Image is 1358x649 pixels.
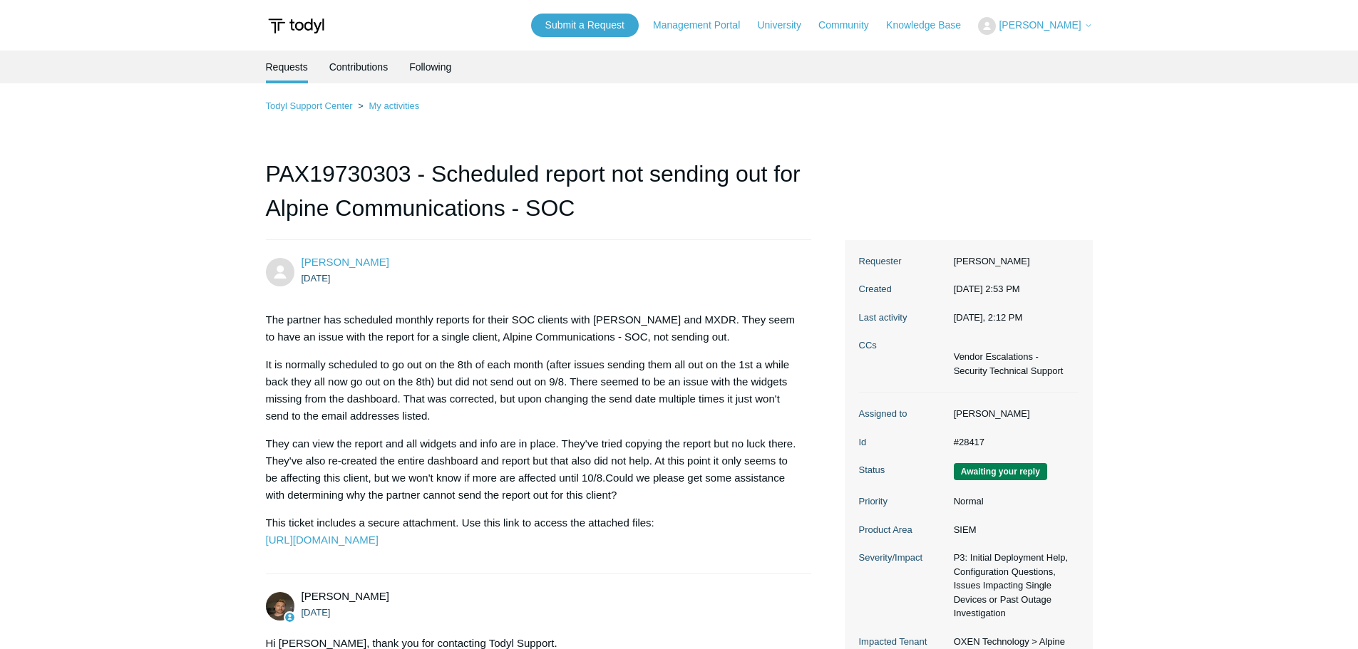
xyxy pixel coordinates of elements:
[999,19,1081,31] span: [PERSON_NAME]
[653,18,754,33] a: Management Portal
[409,51,451,83] a: Following
[266,534,379,546] a: [URL][DOMAIN_NAME]
[329,51,389,83] a: Contributions
[266,157,812,240] h1: PAX19730303 - Scheduled report not sending out for Alpine Communications - SOC
[302,607,331,618] time: 09/25/2025, 15:21
[266,51,308,83] li: Requests
[886,18,975,33] a: Knowledge Base
[859,463,947,477] dt: Status
[266,100,356,111] li: Todyl Support Center
[954,350,1071,378] li: Vendor Escalations - Security Technical Support
[531,14,639,37] a: Submit a Request
[302,590,389,602] span: Andy Paull
[266,356,798,425] p: It is normally scheduled to go out on the 8th of each month (after issues sending them all out on...
[369,100,419,111] a: My activities
[947,523,1079,537] dd: SIEM
[355,100,419,111] li: My activities
[947,435,1079,450] dd: #28417
[859,407,947,421] dt: Assigned to
[954,463,1047,480] span: We are waiting for you to respond
[859,254,947,269] dt: Requester
[859,494,947,509] dt: Priority
[859,338,947,353] dt: CCs
[266,13,326,39] img: Todyl Support Center Help Center home page
[859,311,947,325] dt: Last activity
[266,311,798,346] p: The partner has scheduled monthly reports for their SOC clients with [PERSON_NAME] and MXDR. They...
[859,435,947,450] dt: Id
[859,551,947,565] dt: Severity/Impact
[266,435,798,504] p: They can view the report and all widgets and info are in place. They've tried copying the report ...
[266,100,353,111] a: Todyl Support Center
[302,273,331,284] time: 09/25/2025, 14:53
[954,284,1020,294] time: 09/25/2025, 14:53
[266,514,798,549] p: This ticket includes a secure attachment. Use this link to access the attached files:
[978,17,1092,35] button: [PERSON_NAME]
[302,256,389,268] span: Nicholas Robinson
[947,254,1079,269] dd: [PERSON_NAME]
[818,18,883,33] a: Community
[954,312,1023,323] time: 10/02/2025, 14:12
[859,523,947,537] dt: Product Area
[302,256,389,268] a: [PERSON_NAME]
[947,551,1079,621] dd: P3: Initial Deployment Help, Configuration Questions, Issues Impacting Single Devices or Past Out...
[757,18,815,33] a: University
[859,282,947,296] dt: Created
[947,407,1079,421] dd: [PERSON_NAME]
[947,494,1079,509] dd: Normal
